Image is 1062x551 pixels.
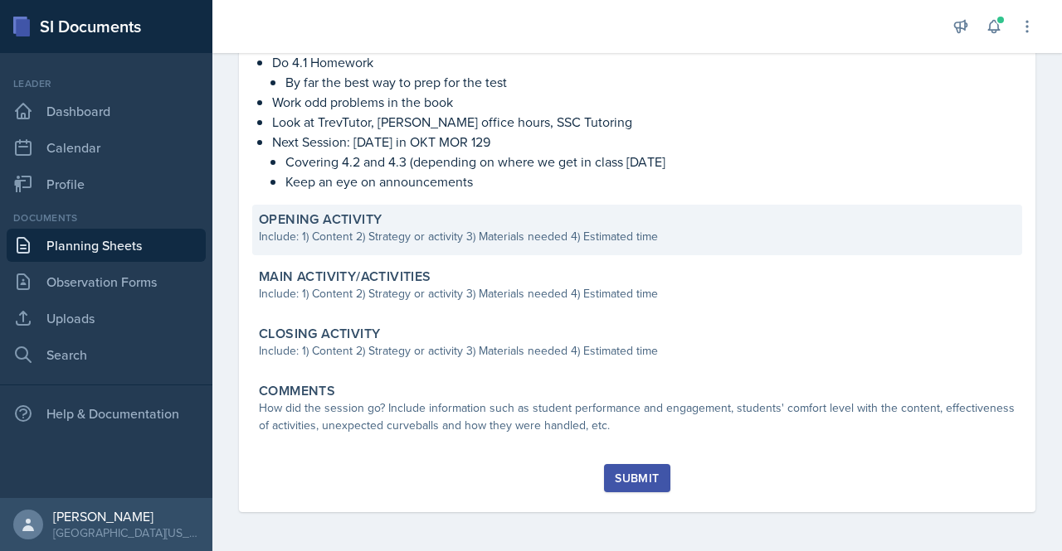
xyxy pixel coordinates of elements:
[7,210,206,225] div: Documents
[272,92,1016,112] p: Work odd problems in the book
[285,172,1016,191] p: Keep an eye on announcements
[259,383,335,399] label: Comments
[604,464,670,492] button: Submit
[7,338,206,371] a: Search
[7,131,206,164] a: Calendar
[53,524,199,541] div: [GEOGRAPHIC_DATA][US_STATE] in [GEOGRAPHIC_DATA]
[259,342,1016,360] div: Include: 1) Content 2) Strategy or activity 3) Materials needed 4) Estimated time
[7,302,206,335] a: Uploads
[272,132,1016,152] p: Next Session: [DATE] in OKT MOR 129
[259,326,380,342] label: Closing Activity
[259,228,1016,245] div: Include: 1) Content 2) Strategy or activity 3) Materials needed 4) Estimated time
[259,285,1016,302] div: Include: 1) Content 2) Strategy or activity 3) Materials needed 4) Estimated time
[272,52,1016,72] p: Do 4.1 Homework
[259,268,431,285] label: Main Activity/Activities
[53,508,199,524] div: [PERSON_NAME]
[7,265,206,298] a: Observation Forms
[259,211,382,228] label: Opening Activity
[7,76,206,91] div: Leader
[7,94,206,128] a: Dashboard
[7,167,206,201] a: Profile
[285,152,1016,172] p: Covering 4.2 and 4.3 (depending on where we get in class [DATE]
[272,112,1016,132] p: Look at TrevTutor, [PERSON_NAME] office hours, SSC Tutoring
[259,399,1016,434] div: How did the session go? Include information such as student performance and engagement, students'...
[615,471,659,485] div: Submit
[7,229,206,262] a: Planning Sheets
[285,72,1016,92] p: By far the best way to prep for the test
[7,397,206,430] div: Help & Documentation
